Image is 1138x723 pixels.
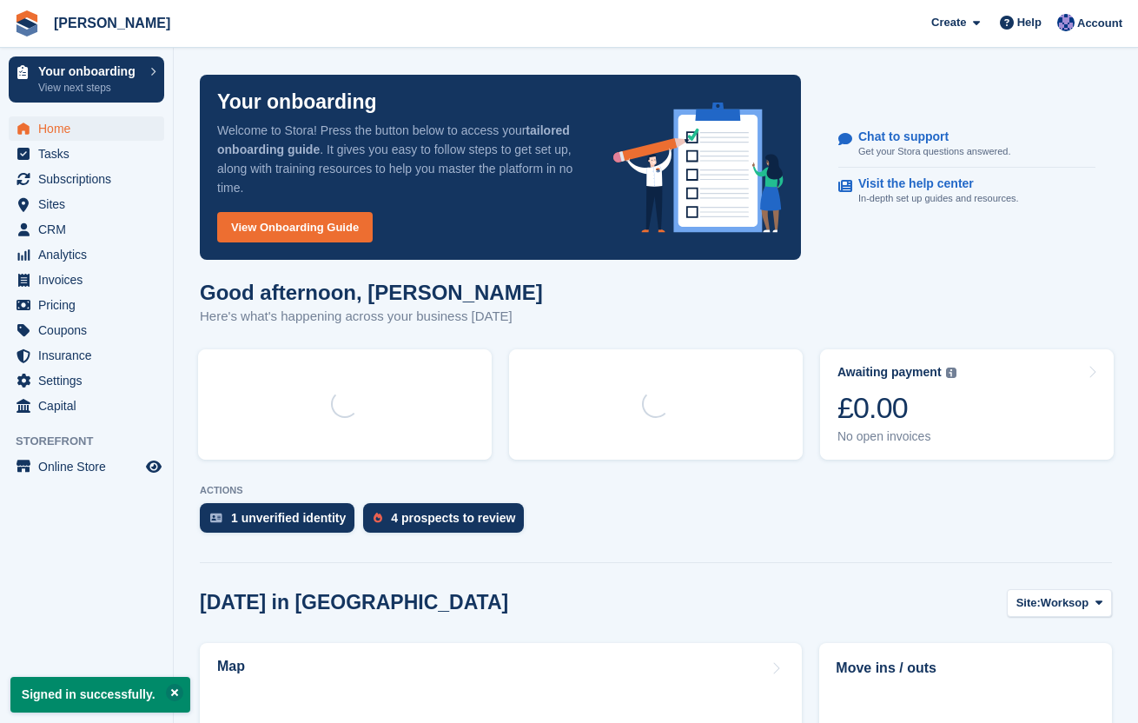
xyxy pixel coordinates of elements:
[363,503,533,541] a: 4 prospects to review
[9,293,164,317] a: menu
[838,121,1095,169] a: Chat to support Get your Stora questions answered.
[200,281,543,304] h1: Good afternoon, [PERSON_NAME]
[10,677,190,713] p: Signed in successfully.
[1057,14,1075,31] img: Joel Isaksson
[200,485,1112,496] p: ACTIONS
[1016,594,1041,612] span: Site:
[9,318,164,342] a: menu
[217,212,373,242] a: View Onboarding Guide
[16,433,173,450] span: Storefront
[210,513,222,523] img: verify_identity-adf6edd0f0f0b5bbfe63781bf79b02c33cf7c696d77639b501bdc392416b5a36.svg
[38,268,142,292] span: Invoices
[143,456,164,477] a: Preview store
[217,659,245,674] h2: Map
[38,318,142,342] span: Coupons
[38,217,142,242] span: CRM
[217,121,586,197] p: Welcome to Stora! Press the button below to access your . It gives you easy to follow steps to ge...
[38,343,142,368] span: Insurance
[38,116,142,141] span: Home
[837,365,942,380] div: Awaiting payment
[38,242,142,267] span: Analytics
[1077,15,1122,32] span: Account
[858,129,996,144] p: Chat to support
[391,511,515,525] div: 4 prospects to review
[217,92,377,112] p: Your onboarding
[9,268,164,292] a: menu
[231,511,346,525] div: 1 unverified identity
[9,217,164,242] a: menu
[38,80,142,96] p: View next steps
[1041,594,1088,612] span: Worksop
[1017,14,1042,31] span: Help
[38,368,142,393] span: Settings
[9,394,164,418] a: menu
[38,65,142,77] p: Your onboarding
[838,168,1095,215] a: Visit the help center In-depth set up guides and resources.
[836,658,1095,679] h2: Move ins / outs
[38,394,142,418] span: Capital
[9,116,164,141] a: menu
[858,144,1010,159] p: Get your Stora questions answered.
[47,9,177,37] a: [PERSON_NAME]
[858,191,1019,206] p: In-depth set up guides and resources.
[38,293,142,317] span: Pricing
[613,103,784,233] img: onboarding-info-6c161a55d2c0e0a8cae90662b2fe09162a5109e8cc188191df67fb4f79e88e88.svg
[9,142,164,166] a: menu
[38,454,142,479] span: Online Store
[1007,589,1112,618] button: Site: Worksop
[38,142,142,166] span: Tasks
[200,307,543,327] p: Here's what's happening across your business [DATE]
[9,56,164,103] a: Your onboarding View next steps
[200,503,363,541] a: 1 unverified identity
[38,192,142,216] span: Sites
[858,176,1005,191] p: Visit the help center
[9,167,164,191] a: menu
[9,368,164,393] a: menu
[9,454,164,479] a: menu
[931,14,966,31] span: Create
[837,390,956,426] div: £0.00
[820,349,1114,460] a: Awaiting payment £0.00 No open invoices
[837,429,956,444] div: No open invoices
[200,591,508,614] h2: [DATE] in [GEOGRAPHIC_DATA]
[9,242,164,267] a: menu
[14,10,40,36] img: stora-icon-8386f47178a22dfd0bd8f6a31ec36ba5ce8667c1dd55bd0f319d3a0aa187defe.svg
[9,192,164,216] a: menu
[946,368,956,378] img: icon-info-grey-7440780725fd019a000dd9b08b2336e03edf1995a4989e88bcd33f0948082b44.svg
[9,343,164,368] a: menu
[374,513,382,523] img: prospect-51fa495bee0391a8d652442698ab0144808aea92771e9ea1ae160a38d050c398.svg
[38,167,142,191] span: Subscriptions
